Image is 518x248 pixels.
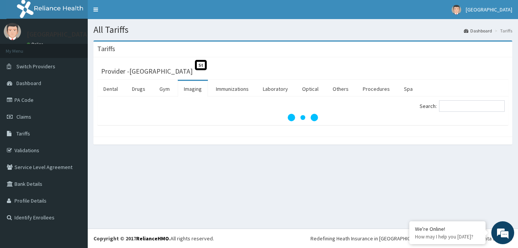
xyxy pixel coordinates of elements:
[466,6,512,13] span: [GEOGRAPHIC_DATA]
[4,23,21,40] img: User Image
[493,27,512,34] li: Tariffs
[415,225,480,232] div: We're Online!
[97,45,115,52] h3: Tariffs
[420,100,505,112] label: Search:
[126,81,151,97] a: Drugs
[16,113,31,120] span: Claims
[415,234,480,240] p: How may I help you today?
[101,68,193,75] h3: Provider - [GEOGRAPHIC_DATA]
[27,42,45,47] a: Online
[327,81,355,97] a: Others
[210,81,255,97] a: Immunizations
[93,25,512,35] h1: All Tariffs
[178,81,208,97] a: Imaging
[452,5,461,14] img: User Image
[93,235,171,242] strong: Copyright © 2017 .
[153,81,176,97] a: Gym
[136,235,169,242] a: RelianceHMO
[16,80,41,87] span: Dashboard
[27,31,90,38] p: [GEOGRAPHIC_DATA]
[296,81,325,97] a: Optical
[16,130,30,137] span: Tariffs
[310,235,512,242] div: Redefining Heath Insurance in [GEOGRAPHIC_DATA] using Telemedicine and Data Science!
[16,63,55,70] span: Switch Providers
[195,60,207,70] span: St
[288,102,318,133] svg: audio-loading
[357,81,396,97] a: Procedures
[464,27,492,34] a: Dashboard
[88,229,518,248] footer: All rights reserved.
[97,81,124,97] a: Dental
[257,81,294,97] a: Laboratory
[439,100,505,112] input: Search:
[398,81,419,97] a: Spa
